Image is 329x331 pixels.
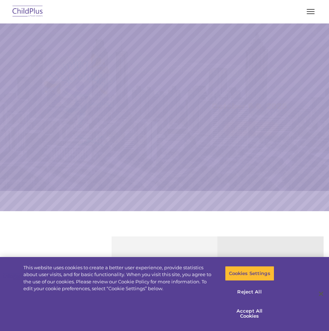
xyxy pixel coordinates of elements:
button: Cookies Settings [225,266,274,281]
img: ChildPlus by Procare Solutions [11,3,45,20]
div: This website uses cookies to create a better user experience, provide statistics about user visit... [23,264,215,292]
button: Accept All Cookies [225,303,274,324]
a: Learn More [224,122,278,136]
button: Reject All [225,284,274,300]
button: Close [313,286,329,302]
